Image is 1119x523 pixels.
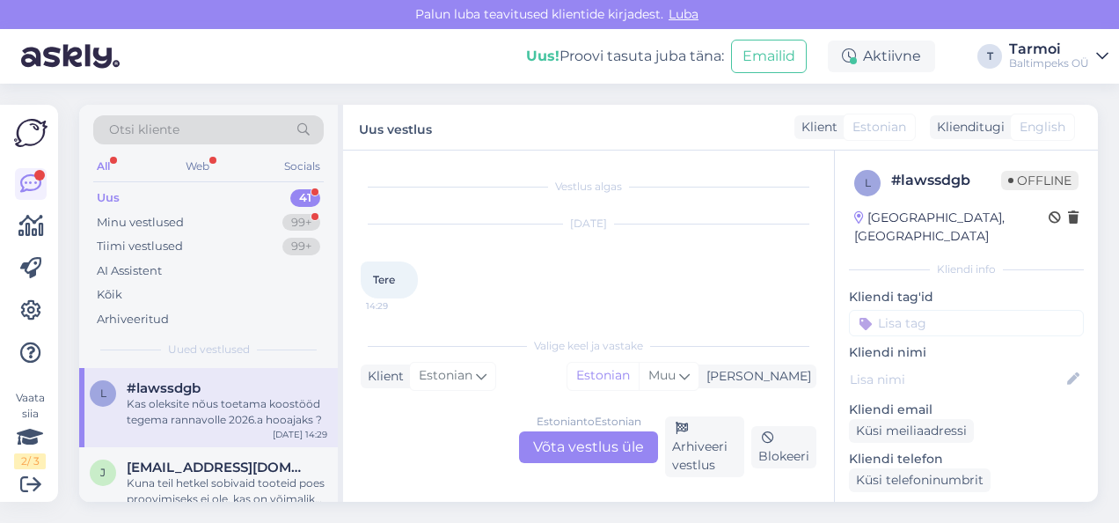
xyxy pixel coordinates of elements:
[419,366,472,386] span: Estonian
[930,118,1005,136] div: Klienditugi
[127,380,201,396] span: #lawssdgb
[852,118,906,136] span: Estonian
[281,155,324,178] div: Socials
[849,468,991,492] div: Küsi telefoninumbrit
[282,214,320,232] div: 99+
[127,396,327,428] div: Kas oleksite nõus toetama koostööd tegema rannavolle 2026.a hooajaks ?
[865,176,871,189] span: l
[97,189,120,207] div: Uus
[751,426,816,468] div: Blokeeri
[290,189,320,207] div: 41
[828,41,935,72] div: Aktiivne
[526,46,724,67] div: Proovi tasuta juba täna:
[93,155,113,178] div: All
[14,453,46,469] div: 2 / 3
[663,6,704,22] span: Luba
[14,119,48,147] img: Askly Logo
[361,216,816,232] div: [DATE]
[977,44,1002,69] div: T
[282,238,320,255] div: 99+
[526,48,559,64] b: Uus!
[648,367,676,383] span: Muu
[1009,56,1089,70] div: Baltimpeks OÜ
[567,363,639,389] div: Estonian
[97,214,184,232] div: Minu vestlused
[273,428,327,441] div: [DATE] 14:29
[100,387,106,400] span: l
[731,40,807,73] button: Emailid
[182,155,213,178] div: Web
[97,286,122,304] div: Kõik
[849,401,1084,419] p: Kliendi email
[519,431,658,463] div: Võta vestlus üle
[849,261,1084,277] div: Kliendi info
[361,179,816,195] div: Vestlus algas
[127,460,310,475] span: johannamartin.j@gmail.com
[1009,42,1089,56] div: Tarmoi
[891,170,1001,191] div: # lawssdgb
[1020,118,1065,136] span: English
[665,416,744,477] div: Arhiveeri vestlus
[849,450,1084,468] p: Kliendi telefon
[14,390,46,469] div: Vaata siia
[168,342,250,357] span: Uued vestlused
[361,338,816,354] div: Valige keel ja vastake
[1001,171,1079,190] span: Offline
[849,419,974,443] div: Küsi meiliaadressi
[854,209,1049,246] div: [GEOGRAPHIC_DATA], [GEOGRAPHIC_DATA]
[699,367,811,386] div: [PERSON_NAME]
[849,499,1084,518] p: Klienditeekond
[373,273,395,286] span: Tere
[850,370,1064,389] input: Lisa nimi
[109,121,179,139] span: Otsi kliente
[97,238,183,255] div: Tiimi vestlused
[1009,42,1108,70] a: TarmoiBaltimpeks OÜ
[100,466,106,479] span: j
[127,475,327,507] div: Kuna teil hetkel sobivaid tooteid poes proovimiseks ei ole, kas on võimalik tellida koju erinevad...
[361,367,404,386] div: Klient
[366,299,432,313] span: 14:29
[537,414,641,430] div: Estonian to Estonian
[97,311,169,328] div: Arhiveeritud
[794,118,837,136] div: Klient
[359,115,432,139] label: Uus vestlus
[97,262,162,280] div: AI Assistent
[849,310,1084,336] input: Lisa tag
[849,288,1084,306] p: Kliendi tag'id
[849,343,1084,362] p: Kliendi nimi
